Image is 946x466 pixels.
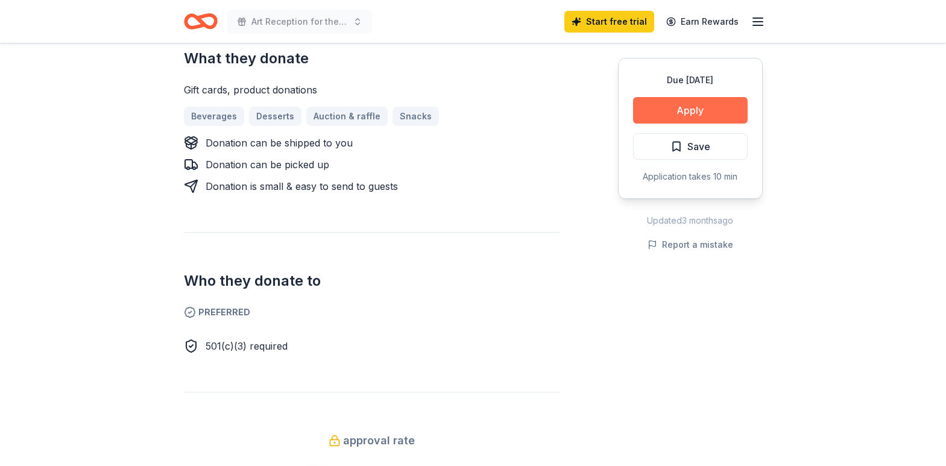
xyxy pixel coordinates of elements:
[251,14,348,29] span: Art Reception for the Christos Collective "Becoming" Art Exhibit
[343,431,415,450] span: approval rate
[184,7,218,36] a: Home
[249,107,301,126] a: Desserts
[206,340,288,352] span: 501(c)(3) required
[633,97,748,124] button: Apply
[206,136,353,150] div: Donation can be shipped to you
[564,11,654,33] a: Start free trial
[206,179,398,194] div: Donation is small & easy to send to guests
[306,107,388,126] a: Auction & raffle
[393,107,439,126] a: Snacks
[206,157,329,172] div: Donation can be picked up
[184,107,244,126] a: Beverages
[184,83,560,97] div: Gift cards, product donations
[633,73,748,87] div: Due [DATE]
[184,49,560,68] h2: What they donate
[227,10,372,34] button: Art Reception for the Christos Collective "Becoming" Art Exhibit
[184,271,560,291] h2: Who they donate to
[687,139,710,154] span: Save
[633,169,748,184] div: Application takes 10 min
[648,238,733,252] button: Report a mistake
[633,133,748,160] button: Save
[184,305,560,320] span: Preferred
[659,11,746,33] a: Earn Rewards
[618,213,763,228] div: Updated 3 months ago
